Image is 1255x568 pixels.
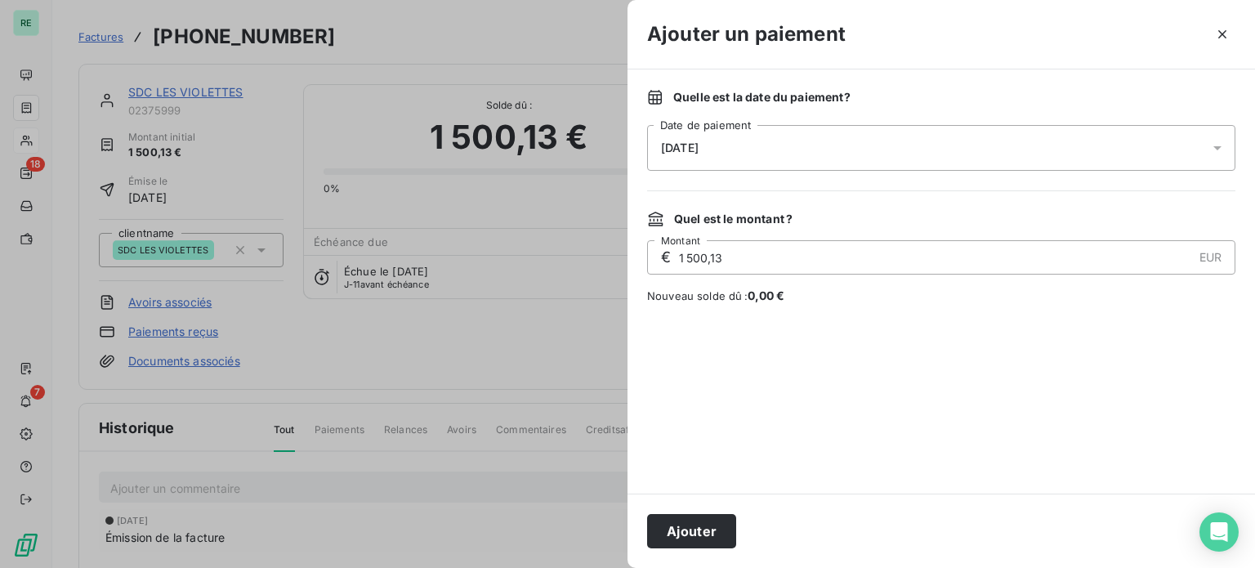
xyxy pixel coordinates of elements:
[647,288,1235,304] span: Nouveau solde dû :
[748,288,785,302] span: 0,00 €
[673,89,851,105] span: Quelle est la date du paiement ?
[647,20,846,49] h3: Ajouter un paiement
[1199,512,1239,552] div: Open Intercom Messenger
[661,141,699,154] span: [DATE]
[674,211,793,227] span: Quel est le montant ?
[647,514,736,548] button: Ajouter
